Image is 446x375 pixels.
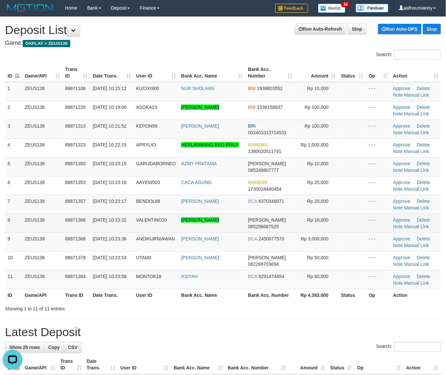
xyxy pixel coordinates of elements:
td: ZEUS138 [22,157,63,176]
a: [PERSON_NAME] [181,217,219,223]
span: [DATE] 10:15:12 [93,86,127,91]
a: Manual Link [404,168,430,173]
span: APRYLIO [136,142,156,147]
span: BENDOL89 [136,199,160,204]
td: - - - [366,176,391,195]
a: Stop [423,24,441,34]
span: Rp 100,000 [305,105,328,110]
a: Manual Link [404,224,430,229]
th: Amount: activate to sort column ascending [295,63,339,82]
span: ANDIKURNIAWAN [136,236,175,241]
span: [DATE] 10:19:06 [93,105,127,110]
a: Delete [417,161,430,166]
th: Date Trans.: activate to sort column ascending [90,63,134,82]
td: - - - [366,214,391,233]
a: Delete [417,217,430,223]
th: Bank Acc. Number: activate to sort column ascending [246,63,295,82]
a: Manual Link [404,149,430,154]
span: [PERSON_NAME] [248,161,286,166]
span: Copy 8291474454 to clipboard [259,274,284,279]
a: Manual Link [404,92,430,98]
a: Run Auto-DPS [378,24,422,34]
a: Note [393,224,403,229]
a: Manual Link [404,111,430,116]
img: Feedback.jpg [275,4,308,13]
th: Date Trans. [90,289,134,301]
a: NUR SHOLIHIN [181,86,214,91]
th: Trans ID: activate to sort column ascending [63,63,90,82]
a: Approve [393,255,410,260]
a: Approve [393,274,410,279]
span: 88871313 [65,123,86,129]
span: [DATE] 10:23:53 [93,255,127,260]
span: [DATE] 10:23:32 [93,217,127,223]
td: 9 [5,233,22,251]
a: Note [393,149,403,154]
input: Search: [394,50,441,60]
span: Copy 6370348071 to clipboard [259,199,284,204]
a: [PERSON_NAME] [181,255,219,260]
th: Game/API [22,289,63,301]
a: Copy [44,342,64,353]
a: Delete [417,123,430,129]
th: User ID: activate to sort column ascending [118,356,171,374]
img: MOTION_logo.png [5,3,55,13]
span: 88871384 [65,274,86,279]
span: Copy 2450077570 to clipboard [259,236,284,241]
td: ZEUS138 [22,82,63,101]
a: Run Auto-Refresh [295,23,346,35]
a: Approve [393,180,410,185]
th: Op [366,289,391,301]
td: - - - [366,157,391,176]
td: 1 [5,82,22,101]
span: 34 [341,1,350,7]
td: ZEUS138 [22,101,63,120]
td: 2 [5,101,22,120]
td: ZEUS138 [22,120,63,139]
img: Button%20Memo.svg [318,4,346,13]
span: 88871350 [65,161,86,166]
td: 3 [5,120,22,139]
a: Manual Link [404,205,430,210]
a: Delete [417,105,430,110]
a: Manual Link [404,130,430,135]
span: Copy 1730018440454 to clipboard [248,186,282,192]
a: Approve [393,105,410,110]
img: panduan.png [356,4,389,13]
td: ZEUS138 [22,176,63,195]
a: Note [393,130,403,135]
span: ASOKA23 [136,105,157,110]
th: ID: activate to sort column descending [5,63,22,82]
a: [PERSON_NAME] [181,236,219,241]
th: Rp 4.393.000 [295,289,339,301]
a: ASIYAH [181,274,198,279]
a: Approve [393,199,410,204]
td: 11 [5,270,22,289]
a: Note [393,92,403,98]
span: UTAMII [136,255,151,260]
span: Show 25 rows [9,345,40,350]
a: AZMY PRATAMA [181,161,217,166]
th: Action: activate to sort column ascending [404,356,441,374]
a: Delete [417,236,430,241]
span: BNI [248,86,256,91]
span: [DATE] 10:23:15 [93,161,127,166]
td: - - - [366,120,391,139]
th: Op: activate to sort column ascending [355,356,404,374]
a: Manual Link [404,186,430,192]
a: Delete [417,86,430,91]
a: Delete [417,199,430,204]
span: 88871368 [65,236,86,241]
a: Note [393,186,403,192]
a: Stop [348,23,367,35]
a: CACA AGUNG [181,180,212,185]
td: - - - [366,139,391,157]
td: - - - [366,251,391,270]
a: [PERSON_NAME] [181,123,219,129]
a: CSV [64,342,82,353]
th: Bank Acc. Name: activate to sort column ascending [171,356,225,374]
th: Op: activate to sort column ascending [366,63,391,82]
td: ZEUS138 [22,195,63,214]
span: Copy 085249807777 to clipboard [248,168,279,173]
span: MANDIRI [248,180,268,185]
